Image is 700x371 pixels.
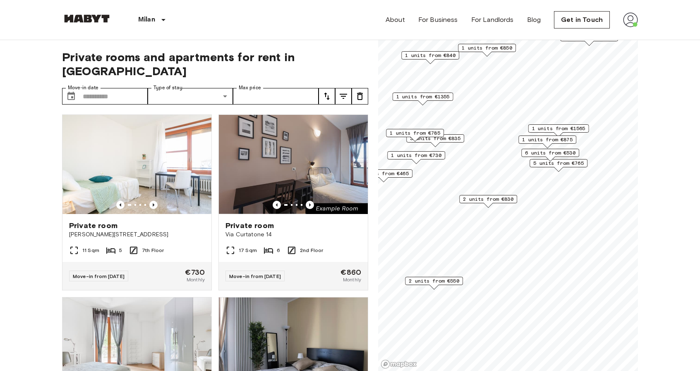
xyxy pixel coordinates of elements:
[340,269,361,276] span: €860
[119,247,122,254] span: 5
[300,247,323,254] span: 2nd Floor
[391,152,441,159] span: 1 units from €730
[138,15,155,25] p: Milan
[343,276,361,283] span: Monthly
[528,124,589,137] div: Map marker
[335,88,352,105] button: tune
[463,195,513,203] span: 2 units from €830
[229,273,281,279] span: Move-in from [DATE]
[358,170,409,177] span: 2 units from €465
[418,15,458,25] a: For Business
[62,115,211,214] img: Marketing picture of unit IT-14-048-001-03H
[393,93,453,105] div: Map marker
[459,195,517,208] div: Map marker
[458,44,516,57] div: Map marker
[522,136,573,143] span: 1 units from €875
[401,51,459,64] div: Map marker
[521,149,579,162] div: Map marker
[218,114,368,290] a: Marketing picture of unit IT-14-030-002-06HPrevious imagePrevious imagePrivate roomVia Curtatone ...
[410,135,460,142] span: 3 units from €835
[62,114,212,290] a: Marketing picture of unit IT-14-048-001-03HPrevious imagePrevious imagePrivate room[PERSON_NAME][...
[116,201,125,209] button: Previous image
[149,201,158,209] button: Previous image
[82,247,99,254] span: 11 Sqm
[142,247,164,254] span: 7th Floor
[530,159,587,172] div: Map marker
[623,12,638,27] img: avatar
[69,221,117,231] span: Private room
[405,277,463,290] div: Map marker
[69,231,205,239] span: [PERSON_NAME][STREET_ADDRESS]
[525,149,575,157] span: 6 units from €530
[462,44,512,52] span: 1 units from €850
[68,84,98,91] label: Move-in date
[554,11,610,29] a: Get in Touch
[225,231,361,239] span: Via Curtatone 14
[405,52,455,59] span: 1 units from €840
[409,277,459,285] span: 2 units from €550
[219,115,368,214] img: Marketing picture of unit IT-14-030-002-06H
[306,201,314,209] button: Previous image
[381,359,417,369] a: Mapbox logo
[387,151,445,164] div: Map marker
[225,221,274,231] span: Private room
[352,88,368,105] button: tune
[273,201,281,209] button: Previous image
[518,136,576,148] div: Map marker
[532,125,585,132] span: 1 units from €1565
[239,84,261,91] label: Max price
[63,88,79,105] button: Choose date
[527,15,541,25] a: Blog
[533,159,584,167] span: 5 units from €765
[355,169,412,182] div: Map marker
[390,129,440,137] span: 1 units from €785
[62,14,112,23] img: Habyt
[471,15,514,25] a: For Landlords
[386,15,405,25] a: About
[319,88,335,105] button: tune
[239,247,257,254] span: 17 Sqm
[62,50,368,78] span: Private rooms and apartments for rent in [GEOGRAPHIC_DATA]
[396,93,450,100] span: 1 units from €1355
[73,273,125,279] span: Move-in from [DATE]
[277,247,280,254] span: 6
[187,276,205,283] span: Monthly
[153,84,182,91] label: Type of stay
[386,129,444,142] div: Map marker
[185,269,205,276] span: €730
